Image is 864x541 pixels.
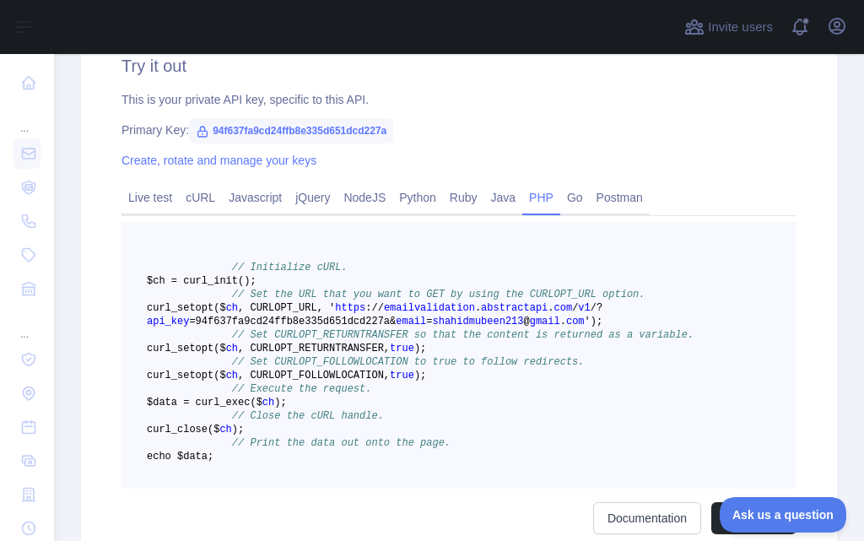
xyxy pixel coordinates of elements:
span: ) [274,397,280,408]
a: Java [484,184,523,211]
span: // Set CURLOPT_RETURNTRANSFER so that the content is returned as a variable. [232,329,694,341]
a: Postman [590,184,650,211]
span: // Initialize cURL. [232,262,348,273]
div: This is your private API key, specific to this API. [121,91,796,108]
span: _exec($ [219,397,262,408]
span: echo $data; [147,451,213,463]
span: ch [219,424,231,436]
span: . [475,302,481,314]
span: , CURLOPT_RETURNTRANSFER, [238,343,390,354]
a: Ruby [443,184,484,211]
span: ; [238,424,244,436]
span: gmail [530,316,560,327]
span: . [548,302,553,314]
span: // Set the URL that you want to GET by using the CURLOPT_URL option. [232,289,645,300]
a: Go [560,184,590,211]
span: ; [420,370,426,381]
span: ) [414,370,420,381]
button: Invite users [681,14,776,41]
span: _init() [208,275,250,287]
span: ) [232,424,238,436]
span: / [371,302,377,314]
span: ; [597,316,602,327]
span: , CURLOPT_URL, ' [238,302,335,314]
span: / [378,302,384,314]
span: // Execute the request. [232,383,372,395]
span: ; [280,397,286,408]
div: Primary Key: [121,122,796,138]
span: ch [262,397,274,408]
span: com [554,302,573,314]
span: ? [597,302,602,314]
span: curl [147,302,171,314]
a: Documentation [593,502,701,534]
a: PHP [522,184,560,211]
span: @ [524,316,530,327]
div: ... [13,307,40,341]
a: cURL [179,184,222,211]
div: ... [13,101,40,135]
span: true [390,370,414,381]
span: . [560,316,566,327]
a: Python [392,184,443,211]
span: com [566,316,585,327]
span: curl [147,370,171,381]
a: Create, rotate and manage your keys [121,154,316,167]
span: _close($ [171,424,220,436]
span: // Print the data out onto the page. [232,437,451,449]
span: _setopt($ [171,343,226,354]
span: https [335,302,365,314]
span: $ch = curl [147,275,208,287]
a: jQuery [289,184,337,211]
a: NodeJS [337,184,392,211]
span: Invite users [708,18,773,37]
span: ) [414,343,420,354]
span: =94f637fa9cd24ffb8e335d651dcd227a& [189,316,396,327]
span: emailvalidation [384,302,475,314]
span: _setopt($ [171,302,226,314]
span: : [365,302,371,314]
span: curl [147,343,171,354]
span: curl [147,424,171,436]
span: _setopt($ [171,370,226,381]
span: ch [226,302,238,314]
span: 94f637fa9cd24ffb8e335d651dcd227a [189,118,393,143]
span: / [572,302,578,314]
span: ch [226,343,238,354]
span: // Set CURLOPT_FOLLOWLOCATION to true to follow redirects. [232,356,585,368]
span: v1 [578,302,590,314]
span: , CURLOPT_FOLLOWLOCATION, [238,370,390,381]
span: ') [585,316,597,327]
a: Live test [121,184,179,211]
span: ; [250,275,256,287]
span: abstractapi [481,302,548,314]
h2: Try it out [121,54,796,78]
span: $data = curl [147,397,219,408]
span: true [390,343,414,354]
button: Copy code [711,502,796,534]
span: // Close the cURL handle. [232,410,384,422]
span: / [591,302,597,314]
span: shahidmubeen213 [432,316,523,327]
span: ch [226,370,238,381]
a: Javascript [222,184,289,211]
span: = [426,316,432,327]
span: email [396,316,426,327]
iframe: Toggle Customer Support [720,497,847,533]
span: ; [420,343,426,354]
span: api_key [147,316,189,327]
